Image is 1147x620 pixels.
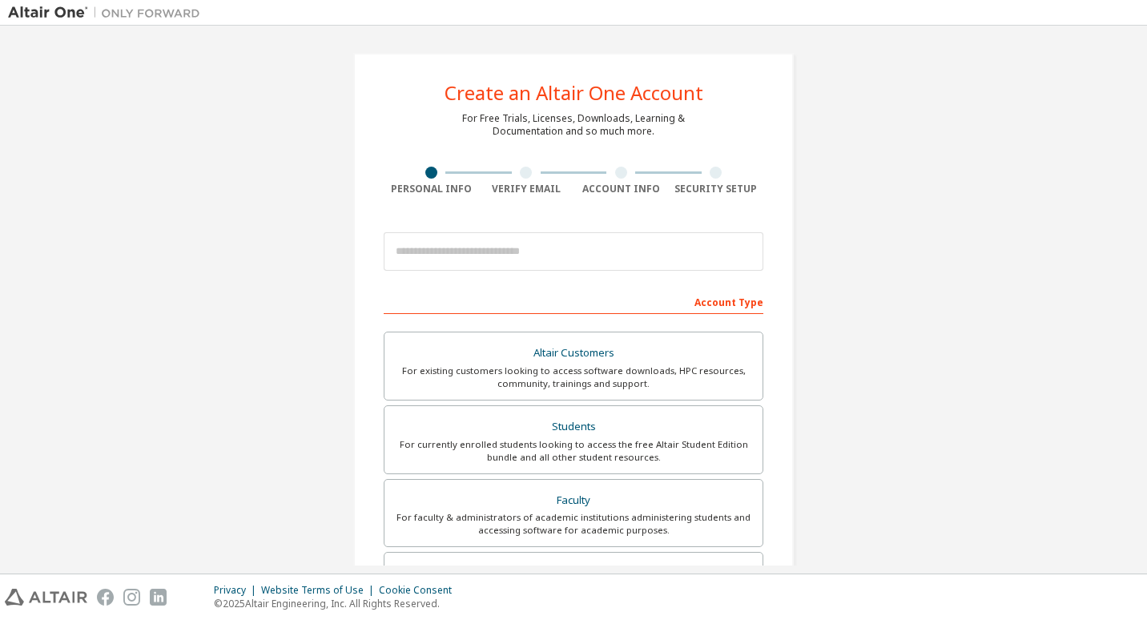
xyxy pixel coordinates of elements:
div: For currently enrolled students looking to access the free Altair Student Edition bundle and all ... [394,438,753,464]
img: linkedin.svg [150,589,167,606]
div: For existing customers looking to access software downloads, HPC resources, community, trainings ... [394,364,753,390]
div: Altair Customers [394,342,753,364]
div: Everyone else [394,562,753,585]
img: altair_logo.svg [5,589,87,606]
div: Verify Email [479,183,574,195]
img: facebook.svg [97,589,114,606]
p: © 2025 Altair Engineering, Inc. All Rights Reserved. [214,597,461,610]
img: instagram.svg [123,589,140,606]
div: Personal Info [384,183,479,195]
div: Security Setup [669,183,764,195]
div: Students [394,416,753,438]
img: Altair One [8,5,208,21]
div: For faculty & administrators of academic institutions administering students and accessing softwa... [394,511,753,537]
div: Account Type [384,288,763,314]
div: Website Terms of Use [261,584,379,597]
div: Faculty [394,489,753,512]
div: For Free Trials, Licenses, Downloads, Learning & Documentation and so much more. [462,112,685,138]
div: Cookie Consent [379,584,461,597]
div: Privacy [214,584,261,597]
div: Account Info [573,183,669,195]
div: Create an Altair One Account [445,83,703,103]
